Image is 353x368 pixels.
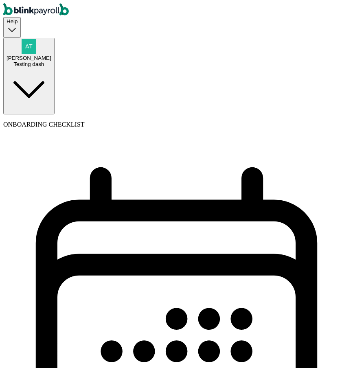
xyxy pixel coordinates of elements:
span: Help [7,18,18,24]
nav: Global [3,3,350,17]
span: [PERSON_NAME] [7,55,51,61]
button: Help [3,17,21,38]
button: [PERSON_NAME]Testing dash [3,38,55,114]
div: Testing dash [7,61,51,67]
iframe: Chat Widget [312,329,353,368]
p: ONBOARDING CHECKLIST [3,121,350,128]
